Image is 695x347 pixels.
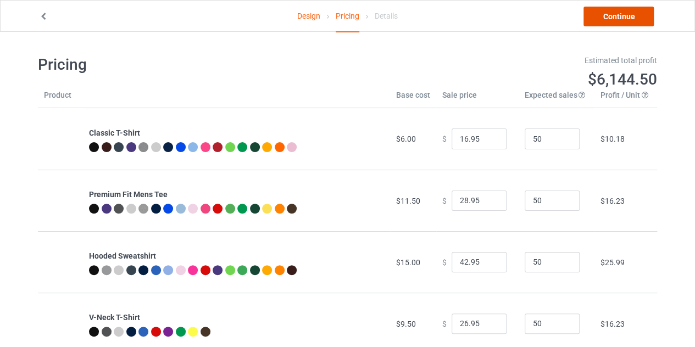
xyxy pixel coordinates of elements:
span: $11.50 [396,197,420,205]
span: $16.23 [601,320,625,328]
b: V-Neck T-Shirt [89,313,140,322]
span: $10.18 [601,135,625,143]
div: Pricing [336,1,359,32]
div: Estimated total profit [355,55,658,66]
b: Premium Fit Mens Tee [89,190,168,199]
span: $6,144.50 [588,70,657,88]
span: $ [442,196,447,205]
span: $9.50 [396,320,416,328]
span: $ [442,135,447,143]
a: Continue [583,7,654,26]
th: Product [38,89,83,108]
img: heather_texture.png [138,142,148,152]
span: $16.23 [601,197,625,205]
span: $ [442,258,447,266]
h1: Pricing [38,55,340,75]
th: Expected sales [519,89,594,108]
th: Profit / Unit [594,89,657,108]
span: $6.00 [396,135,416,143]
b: Classic T-Shirt [89,128,140,137]
th: Sale price [436,89,519,108]
span: $15.00 [396,258,420,267]
th: Base cost [390,89,436,108]
b: Hooded Sweatshirt [89,251,156,260]
img: heather_texture.png [138,204,148,214]
div: Details [375,1,398,31]
span: $ [442,319,447,328]
span: $25.99 [601,258,625,267]
a: Design [297,1,320,31]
